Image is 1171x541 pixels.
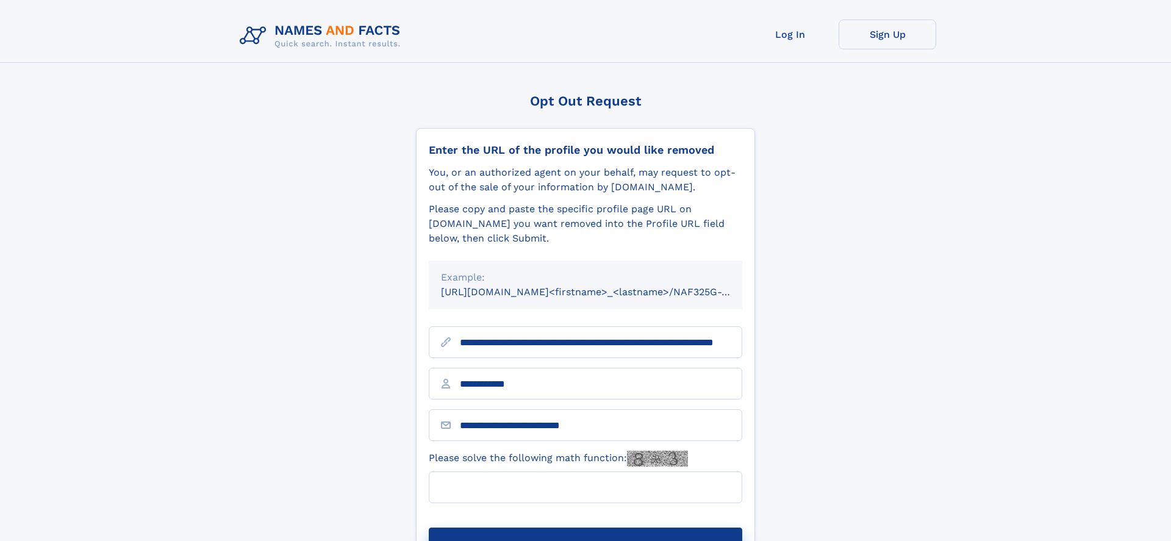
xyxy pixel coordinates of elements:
small: [URL][DOMAIN_NAME]<firstname>_<lastname>/NAF325G-xxxxxxxx [441,286,765,298]
label: Please solve the following math function: [429,451,688,467]
div: Example: [441,270,730,285]
a: Sign Up [839,20,936,49]
a: Log In [741,20,839,49]
div: You, or an authorized agent on your behalf, may request to opt-out of the sale of your informatio... [429,165,742,195]
div: Please copy and paste the specific profile page URL on [DOMAIN_NAME] you want removed into the Pr... [429,202,742,246]
div: Enter the URL of the profile you would like removed [429,143,742,157]
div: Opt Out Request [416,93,755,109]
img: Logo Names and Facts [235,20,410,52]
